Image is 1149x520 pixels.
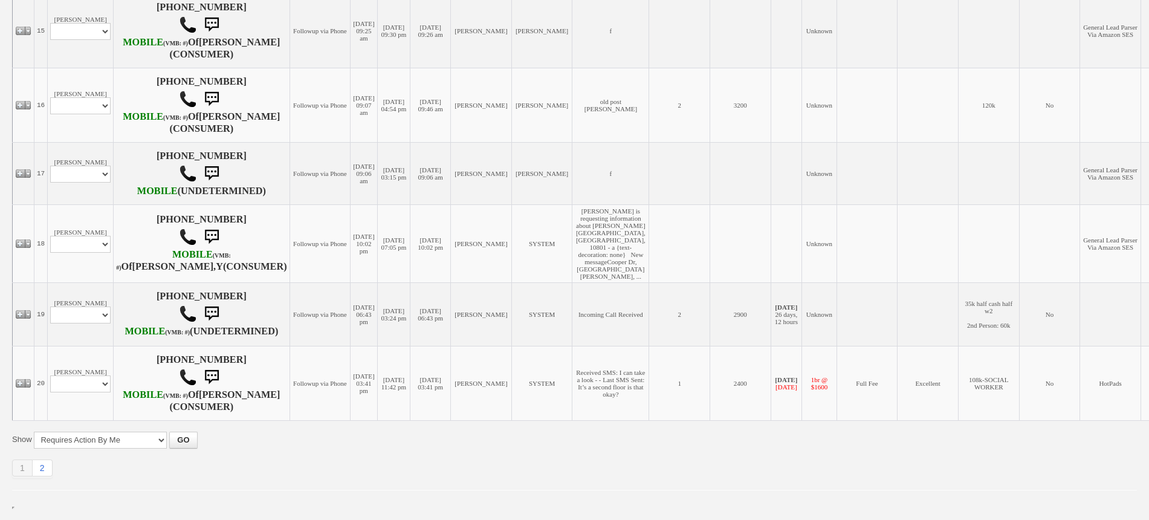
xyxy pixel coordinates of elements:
[172,249,213,260] font: MOBILE
[837,346,898,420] td: Full Fee
[410,142,451,204] td: [DATE] 09:06 am
[179,16,197,34] img: call.png
[511,68,572,142] td: [PERSON_NAME]
[137,186,178,197] font: MOBILE
[123,389,188,400] b: T-Mobile USA, Inc.
[199,302,224,326] img: sms.png
[377,142,410,204] td: [DATE] 03:15 pm
[802,204,837,282] td: Unknown
[958,346,1019,420] td: 108k-SOCIAL WORKER
[179,90,197,108] img: call.png
[199,225,224,249] img: sms.png
[1080,142,1141,204] td: General Lead Parser Via Amazon SES
[125,326,190,337] b: AT&T Wireless
[123,111,163,122] font: MOBILE
[116,291,286,338] h4: [PHONE_NUMBER] (UNDETERMINED)
[410,68,451,142] td: [DATE] 09:46 am
[116,354,286,412] h4: [PHONE_NUMBER] Of (CONSUMER)
[351,68,377,142] td: [DATE] 09:07 am
[898,346,959,420] td: Excellent
[451,346,512,420] td: [PERSON_NAME]
[123,37,163,48] font: MOBILE
[511,282,572,346] td: SYSTEM
[48,68,114,142] td: [PERSON_NAME]
[775,376,797,383] b: [DATE]
[163,114,188,121] font: (VMB: #)
[410,204,451,282] td: [DATE] 10:02 pm
[351,282,377,346] td: [DATE] 06:43 pm
[572,346,649,420] td: Received SMS: I can take a look - - Last SMS Sent: It’s a second floor is that okay?
[572,204,649,282] td: [PERSON_NAME] is requesting information about [PERSON_NAME][GEOGRAPHIC_DATA], [GEOGRAPHIC_DATA], ...
[34,282,48,346] td: 19
[290,68,351,142] td: Followup via Phone
[137,186,178,197] b: CSC Wireless, LLC
[1080,204,1141,282] td: General Lead Parser Via Amazon SES
[802,68,837,142] td: Unknown
[290,142,351,204] td: Followup via Phone
[290,346,351,420] td: Followup via Phone
[802,282,837,346] td: Unknown
[710,282,771,346] td: 2900
[116,249,231,272] b: T-Mobile USA, Inc.
[377,68,410,142] td: [DATE] 04:54 pm
[163,392,188,399] font: (VMB: #)
[12,434,32,445] label: Show
[511,142,572,204] td: [PERSON_NAME]
[116,151,286,197] h4: [PHONE_NUMBER] (UNDETERMINED)
[34,204,48,282] td: 18
[116,214,286,273] h4: [PHONE_NUMBER] Of (CONSUMER)
[116,76,286,134] h4: [PHONE_NUMBER] Of (CONSUMER)
[179,164,197,183] img: call.png
[1019,68,1080,142] td: No
[451,282,512,346] td: [PERSON_NAME]
[958,282,1019,346] td: 35k half cash half w2 2nd Person: 60k
[169,432,197,449] button: GO
[116,252,231,271] font: (VMB: #)
[572,68,649,142] td: old post [PERSON_NAME]
[199,365,224,389] img: sms.png
[775,383,797,391] font: [DATE]
[811,376,828,391] a: 1br @ $1600
[48,142,114,204] td: [PERSON_NAME]
[410,282,451,346] td: [DATE] 06:43 pm
[1080,346,1141,420] td: HotPads
[34,68,48,142] td: 16
[199,389,280,400] b: [PERSON_NAME]
[1019,282,1080,346] td: No
[351,346,377,420] td: [DATE] 03:41 pm
[290,204,351,282] td: Followup via Phone
[649,68,710,142] td: 2
[199,87,224,111] img: sms.png
[710,346,771,420] td: 2400
[649,282,710,346] td: 2
[511,346,572,420] td: SYSTEM
[649,346,710,420] td: 1
[34,346,48,420] td: 20
[377,282,410,346] td: [DATE] 03:24 pm
[451,204,512,282] td: [PERSON_NAME]
[377,346,410,420] td: [DATE] 11:42 pm
[410,346,451,420] td: [DATE] 03:41 pm
[710,68,771,142] td: 3200
[351,142,377,204] td: [DATE] 09:06 am
[1019,346,1080,420] td: No
[958,68,1019,142] td: 120k
[163,40,188,47] font: (VMB: #)
[123,111,188,122] b: T-Mobile USA, Inc.
[290,282,351,346] td: Followup via Phone
[199,111,280,122] b: [PERSON_NAME]
[123,37,188,48] b: T-Mobile USA, Inc.
[33,460,53,476] a: 2
[377,204,410,282] td: [DATE] 07:05 pm
[123,389,163,400] font: MOBILE
[48,346,114,420] td: [PERSON_NAME]
[48,204,114,282] td: [PERSON_NAME]
[451,68,512,142] td: [PERSON_NAME]
[125,326,165,337] font: MOBILE
[199,37,280,48] b: [PERSON_NAME]
[511,204,572,282] td: SYSTEM
[132,261,223,272] b: [PERSON_NAME],Y
[48,282,114,346] td: [PERSON_NAME]
[771,282,801,346] td: 26 days, 12 hours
